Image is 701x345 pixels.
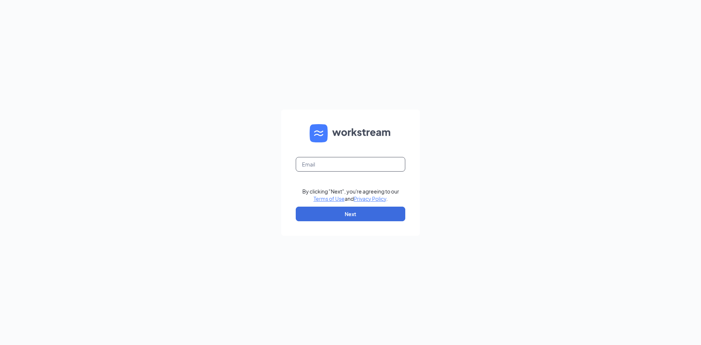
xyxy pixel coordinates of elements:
[314,195,345,202] a: Terms of Use
[310,124,391,142] img: WS logo and Workstream text
[354,195,386,202] a: Privacy Policy
[302,188,399,202] div: By clicking "Next", you're agreeing to our and .
[296,157,405,172] input: Email
[296,207,405,221] button: Next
